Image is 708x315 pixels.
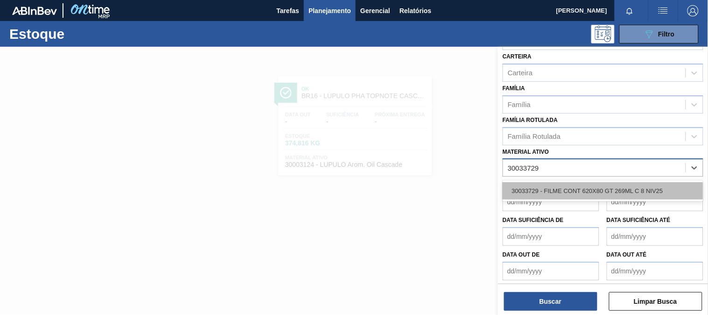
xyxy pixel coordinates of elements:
label: Material ativo [503,149,549,155]
input: dd/mm/yyyy [503,262,599,280]
input: dd/mm/yyyy [607,262,703,280]
input: dd/mm/yyyy [503,193,599,211]
div: Pogramando: nenhum usuário selecionado [591,25,615,43]
span: Filtro [659,30,675,38]
div: Família [508,100,531,108]
label: Data suficiência até [607,217,671,223]
label: Família [503,85,525,92]
div: Família Rotulada [508,132,561,140]
span: Planejamento [308,5,351,16]
label: Data out de [503,251,540,258]
label: Data suficiência de [503,217,564,223]
span: Relatórios [400,5,431,16]
span: Tarefas [276,5,299,16]
label: Família Rotulada [503,117,558,123]
input: dd/mm/yyyy [607,193,703,211]
label: Carteira [503,53,532,60]
div: 30033729 - FILME CONT 620X80 GT 269ML C 8 NIV25 [503,182,703,200]
img: userActions [658,5,669,16]
h1: Estoque [9,29,143,39]
label: Data out até [607,251,647,258]
button: Filtro [619,25,699,43]
img: Logout [687,5,699,16]
button: Notificações [615,4,645,17]
span: Gerencial [360,5,390,16]
img: TNhmsLtSVTkK8tSr43FrP2fwEKptu5GPRR3wAAAABJRU5ErkJggg== [12,7,57,15]
input: dd/mm/yyyy [503,227,599,246]
div: Carteira [508,69,533,77]
input: dd/mm/yyyy [607,227,703,246]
